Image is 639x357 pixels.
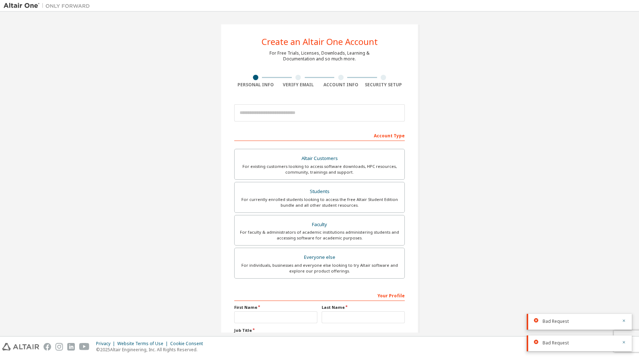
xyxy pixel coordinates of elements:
[234,328,405,333] label: Job Title
[79,343,90,351] img: youtube.svg
[234,129,405,141] div: Account Type
[234,305,317,310] label: First Name
[239,229,400,241] div: For faculty & administrators of academic institutions administering students and accessing softwa...
[239,154,400,164] div: Altair Customers
[96,347,207,353] p: © 2025 Altair Engineering, Inc. All Rights Reserved.
[55,343,63,351] img: instagram.svg
[543,340,569,346] span: Bad Request
[543,319,569,324] span: Bad Request
[239,187,400,197] div: Students
[2,343,39,351] img: altair_logo.svg
[239,164,400,175] div: For existing customers looking to access software downloads, HPC resources, community, trainings ...
[239,220,400,230] div: Faculty
[96,341,117,347] div: Privacy
[262,37,378,46] div: Create an Altair One Account
[269,50,370,62] div: For Free Trials, Licenses, Downloads, Learning & Documentation and so much more.
[234,289,405,301] div: Your Profile
[362,82,405,88] div: Security Setup
[319,82,362,88] div: Account Info
[234,82,277,88] div: Personal Info
[239,262,400,274] div: For individuals, businesses and everyone else looking to try Altair software and explore our prod...
[44,343,51,351] img: facebook.svg
[170,341,207,347] div: Cookie Consent
[322,305,405,310] label: Last Name
[4,2,94,9] img: Altair One
[239,197,400,208] div: For currently enrolled students looking to access the free Altair Student Edition bundle and all ...
[117,341,170,347] div: Website Terms of Use
[277,82,320,88] div: Verify Email
[239,252,400,262] div: Everyone else
[67,343,75,351] img: linkedin.svg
